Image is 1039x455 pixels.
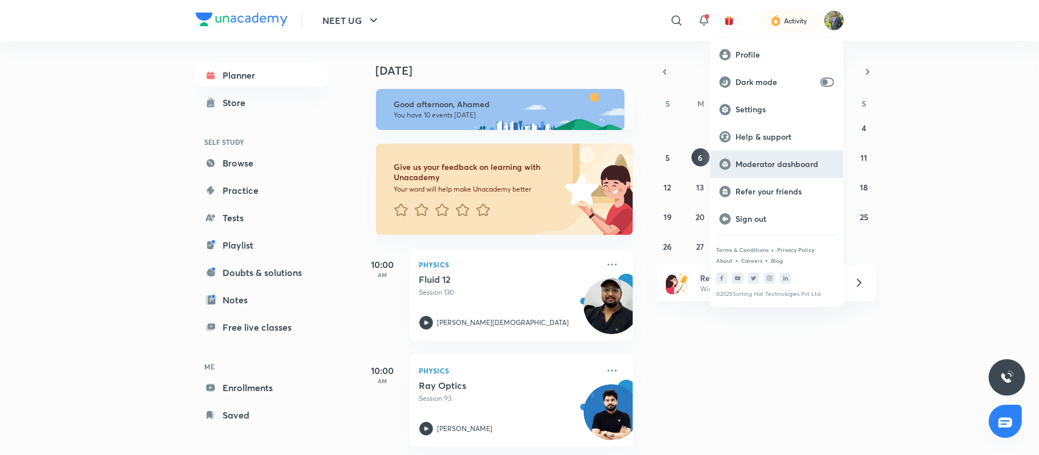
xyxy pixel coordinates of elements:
a: Blog [771,257,783,264]
p: © 2025 Sorting Hat Technologies Pvt Ltd [716,291,838,298]
div: • [765,255,769,265]
a: Privacy Policy [777,246,814,253]
p: Moderator dashboard [735,159,834,169]
a: Moderator dashboard [710,151,843,178]
div: • [771,245,775,255]
a: Terms & Conditions [716,246,769,253]
p: Profile [735,50,834,60]
a: Profile [710,41,843,68]
a: Careers [741,257,762,264]
div: • [735,255,739,265]
p: Sign out [735,214,834,224]
p: Dark mode [735,77,816,87]
a: Settings [710,96,843,123]
p: Refer your friends [735,186,834,197]
p: Settings [735,104,834,115]
a: Help & support [710,123,843,151]
p: Help & support [735,132,834,142]
a: Refer your friends [710,178,843,205]
a: About [716,257,733,264]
